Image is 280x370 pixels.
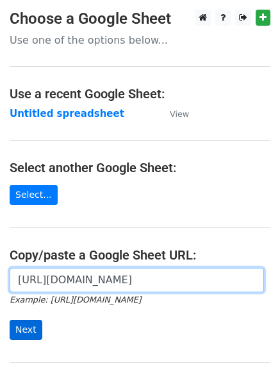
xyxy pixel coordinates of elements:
input: Paste your Google Sheet URL here [10,268,264,292]
p: Use one of the options below... [10,33,270,47]
h3: Choose a Google Sheet [10,10,270,28]
input: Next [10,320,42,340]
a: Untitled spreadsheet [10,108,124,119]
h4: Copy/paste a Google Sheet URL: [10,247,270,263]
a: Select... [10,185,58,205]
h4: Use a recent Google Sheet: [10,86,270,101]
small: View [170,109,189,119]
small: Example: [URL][DOMAIN_NAME] [10,295,141,304]
a: View [157,108,189,119]
div: Widget Obrolan [216,308,280,370]
iframe: Chat Widget [216,308,280,370]
h4: Select another Google Sheet: [10,160,270,175]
